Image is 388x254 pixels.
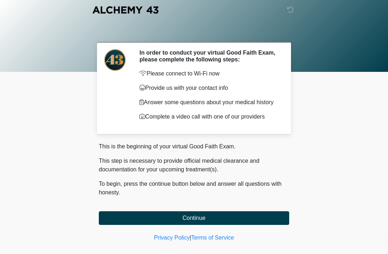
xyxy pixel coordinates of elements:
button: Continue [99,211,289,225]
p: Please connect to Wi-Fi now [139,69,278,78]
h2: In order to conduct your virtual Good Faith Exam, please complete the following steps: [139,49,278,63]
img: Agent Avatar [104,49,126,71]
a: Terms of Service [191,235,234,241]
p: To begin, press the continue button below and answer all questions with honesty. [99,180,289,197]
p: Answer some questions about your medical history [139,98,278,107]
a: | [190,235,191,241]
p: This step is necessary to provide official medical clearance and documentation for your upcoming ... [99,157,289,174]
h1: ‎ ‎ ‎ ‎ [93,26,295,39]
p: Complete a video call with one of our providers [139,112,278,121]
p: This is the beginning of your virtual Good Faith Exam. [99,142,289,151]
img: Alchemy 43 Logo [92,5,159,14]
a: Privacy Policy [154,235,190,241]
p: Provide us with your contact info [139,84,278,92]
